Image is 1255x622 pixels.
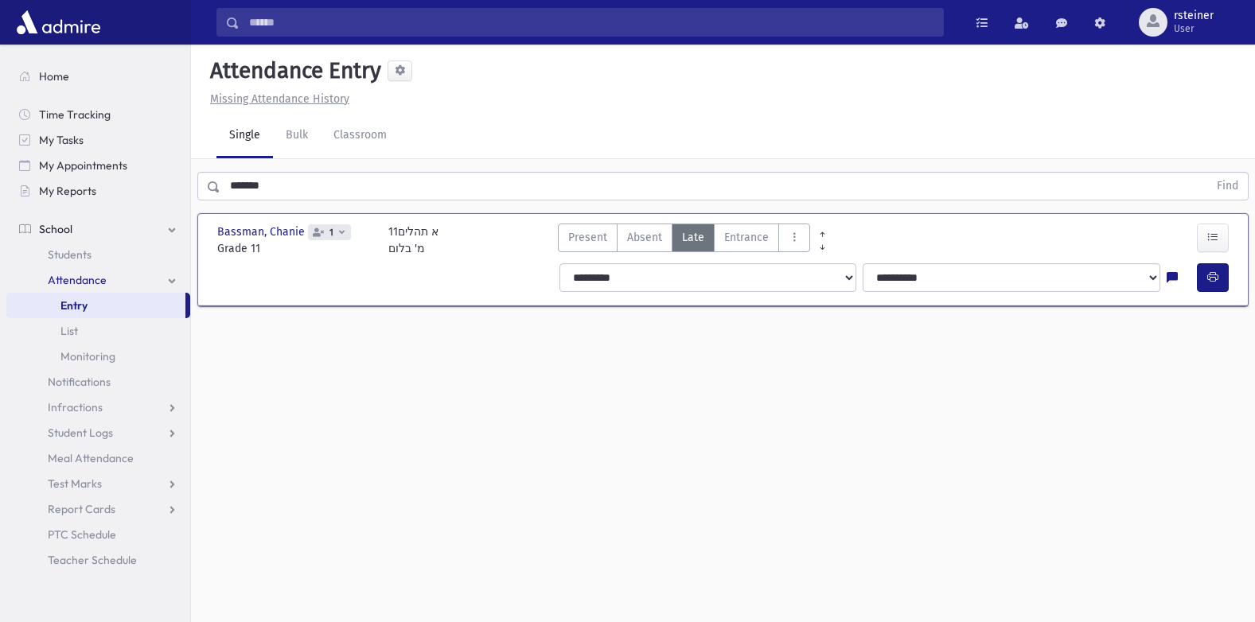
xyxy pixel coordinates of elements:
span: My Tasks [39,133,84,147]
a: Attendance [6,267,190,293]
span: Monitoring [60,349,115,363]
a: Test Marks [6,471,190,496]
span: 1 [326,227,337,238]
a: Teacher Schedule [6,547,190,573]
span: Grade 11 [217,240,372,257]
u: Missing Attendance History [210,92,349,106]
span: My Reports [39,184,96,198]
h5: Attendance Entry [204,57,381,84]
span: School [39,222,72,236]
span: Test Marks [48,476,102,491]
span: My Appointments [39,158,127,173]
a: Student Logs [6,420,190,445]
a: Classroom [321,114,399,158]
a: Missing Attendance History [204,92,349,106]
div: AttTypes [558,224,810,257]
input: Search [240,8,943,37]
span: List [60,324,78,338]
span: Infractions [48,400,103,414]
a: My Appointments [6,153,190,178]
span: Students [48,247,92,262]
a: Report Cards [6,496,190,522]
span: Absent [627,229,662,246]
img: AdmirePro [13,6,104,38]
span: Meal Attendance [48,451,134,465]
a: My Reports [6,178,190,204]
span: User [1174,22,1214,35]
a: Notifications [6,369,190,395]
span: rsteiner [1174,10,1214,22]
span: Entry [60,298,88,313]
a: Time Tracking [6,102,190,127]
span: Present [568,229,607,246]
a: Single [216,114,273,158]
a: Home [6,64,190,89]
a: Infractions [6,395,190,420]
a: Monitoring [6,344,190,369]
span: Late [682,229,704,246]
a: PTC Schedule [6,522,190,547]
a: My Tasks [6,127,190,153]
span: Teacher Schedule [48,553,137,567]
span: Report Cards [48,502,115,516]
span: Entrance [724,229,769,246]
span: Notifications [48,375,111,389]
span: Time Tracking [39,107,111,122]
a: Bulk [273,114,321,158]
a: Meal Attendance [6,445,190,471]
span: Home [39,69,69,84]
button: Find [1207,173,1248,200]
a: School [6,216,190,242]
a: List [6,318,190,344]
span: Bassman, Chanie [217,224,308,240]
span: Student Logs [48,426,113,440]
a: Students [6,242,190,267]
span: Attendance [48,273,107,287]
span: PTC Schedule [48,527,116,542]
div: 11א תהלים מ' בלום [388,224,438,257]
a: Entry [6,293,185,318]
